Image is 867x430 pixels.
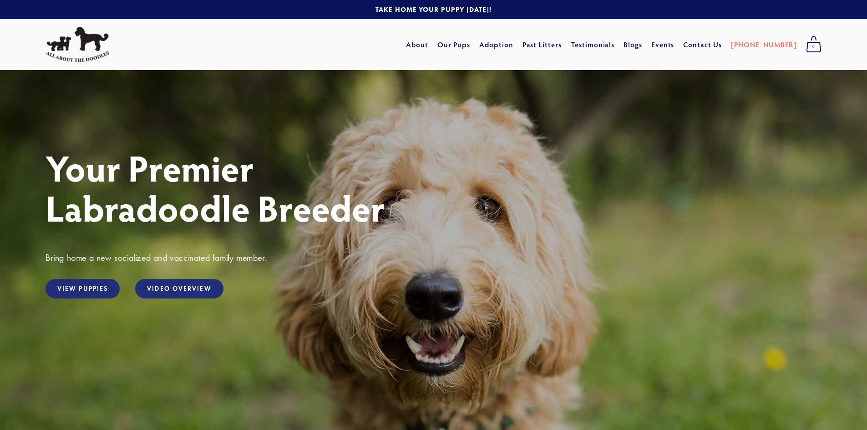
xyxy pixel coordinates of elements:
a: Events [651,36,674,53]
a: 0 items in cart [801,33,826,56]
a: Our Pups [437,36,471,53]
h1: Your Premier Labradoodle Breeder [46,147,821,228]
a: Blogs [624,36,642,53]
a: Past Litters [522,40,562,49]
span: 0 [806,41,821,53]
a: Testimonials [571,36,615,53]
a: About [406,36,428,53]
a: View Puppies [46,279,120,298]
a: Video Overview [135,279,223,298]
a: [PHONE_NUMBER] [731,36,797,53]
img: All About The Doodles [46,27,109,62]
h3: Bring home a new socialized and vaccinated family member. [46,252,821,263]
a: Contact Us [683,36,722,53]
a: Adoption [479,36,513,53]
